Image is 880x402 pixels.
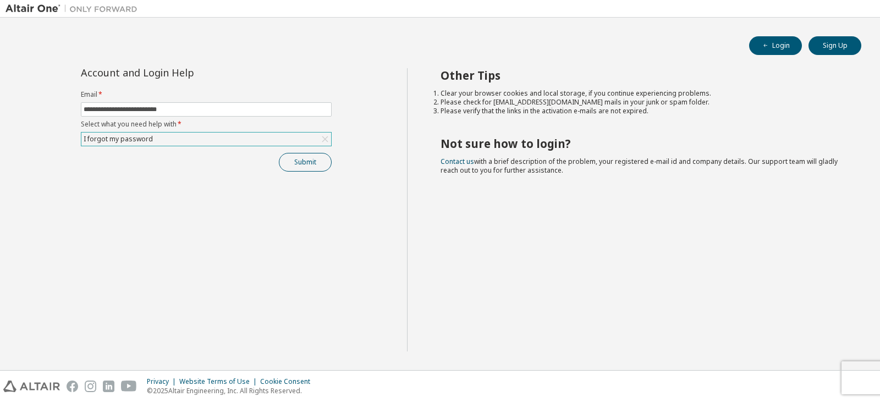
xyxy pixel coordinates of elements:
p: © 2025 Altair Engineering, Inc. All Rights Reserved. [147,386,317,395]
img: instagram.svg [85,381,96,392]
button: Login [749,36,802,55]
div: I forgot my password [82,133,155,145]
div: Website Terms of Use [179,377,260,386]
label: Email [81,90,332,99]
li: Clear your browser cookies and local storage, if you continue experiencing problems. [441,89,842,98]
li: Please check for [EMAIL_ADDRESS][DOMAIN_NAME] mails in your junk or spam folder. [441,98,842,107]
span: with a brief description of the problem, your registered e-mail id and company details. Our suppo... [441,157,838,175]
div: Account and Login Help [81,68,282,77]
button: Sign Up [809,36,861,55]
label: Select what you need help with [81,120,332,129]
img: youtube.svg [121,381,137,392]
img: altair_logo.svg [3,381,60,392]
div: Privacy [147,377,179,386]
button: Submit [279,153,332,172]
li: Please verify that the links in the activation e-mails are not expired. [441,107,842,115]
img: facebook.svg [67,381,78,392]
div: I forgot my password [81,133,331,146]
h2: Not sure how to login? [441,136,842,151]
h2: Other Tips [441,68,842,82]
div: Cookie Consent [260,377,317,386]
img: Altair One [5,3,143,14]
img: linkedin.svg [103,381,114,392]
a: Contact us [441,157,474,166]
